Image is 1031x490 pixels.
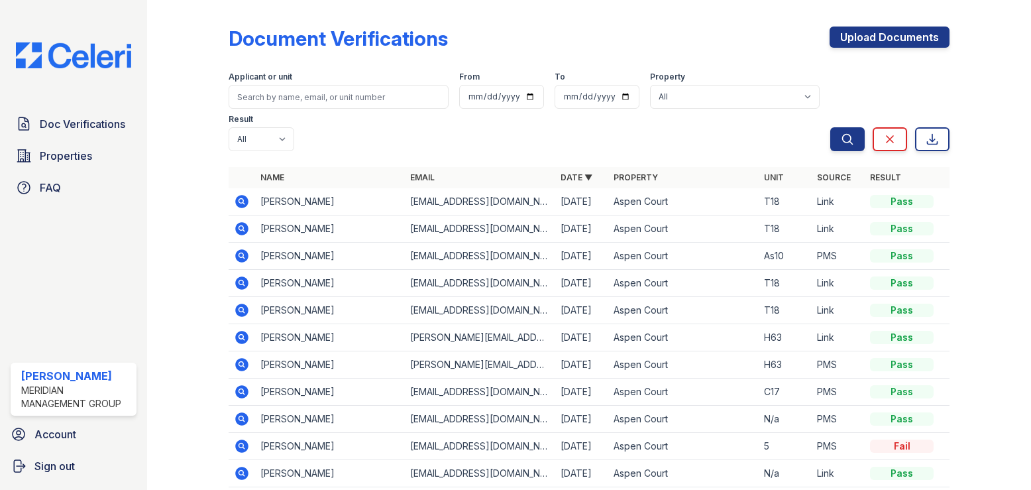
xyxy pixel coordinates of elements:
div: Pass [870,358,934,371]
td: Aspen Court [608,188,759,215]
div: Pass [870,467,934,480]
td: Aspen Court [608,379,759,406]
a: Result [870,172,901,182]
a: FAQ [11,174,136,201]
div: Meridian Management Group [21,384,131,410]
div: Pass [870,222,934,235]
div: Pass [870,276,934,290]
a: Properties [11,143,136,169]
td: PMS [812,351,865,379]
td: Link [812,215,865,243]
input: Search by name, email, or unit number [229,85,449,109]
td: Aspen Court [608,243,759,270]
td: [DATE] [555,297,608,324]
td: PMS [812,433,865,460]
a: Property [614,172,658,182]
td: [PERSON_NAME] [255,297,406,324]
td: As10 [759,243,812,270]
span: FAQ [40,180,61,196]
div: Pass [870,385,934,398]
td: Link [812,270,865,297]
td: [EMAIL_ADDRESS][DOMAIN_NAME] [405,188,555,215]
td: Aspen Court [608,460,759,487]
td: PMS [812,406,865,433]
td: PMS [812,243,865,270]
td: [PERSON_NAME] [255,215,406,243]
div: [PERSON_NAME] [21,368,131,384]
td: [PERSON_NAME] [255,324,406,351]
td: H63 [759,324,812,351]
td: [EMAIL_ADDRESS][DOMAIN_NAME] [405,243,555,270]
td: PMS [812,379,865,406]
td: [DATE] [555,351,608,379]
td: T18 [759,270,812,297]
a: Doc Verifications [11,111,136,137]
td: Link [812,188,865,215]
td: [PERSON_NAME] [255,460,406,487]
td: Aspen Court [608,324,759,351]
div: Pass [870,304,934,317]
td: [DATE] [555,188,608,215]
td: [PERSON_NAME] [255,270,406,297]
a: Unit [764,172,784,182]
td: [EMAIL_ADDRESS][DOMAIN_NAME] [405,297,555,324]
td: [PERSON_NAME] [255,406,406,433]
div: Pass [870,412,934,426]
td: T18 [759,188,812,215]
td: [EMAIL_ADDRESS][DOMAIN_NAME] [405,270,555,297]
td: [EMAIL_ADDRESS][DOMAIN_NAME] [405,433,555,460]
td: [PERSON_NAME] [255,379,406,406]
td: [PERSON_NAME] [255,351,406,379]
td: 5 [759,433,812,460]
td: N/a [759,460,812,487]
td: C17 [759,379,812,406]
td: [DATE] [555,324,608,351]
td: [DATE] [555,215,608,243]
span: Sign out [34,458,75,474]
td: [PERSON_NAME][EMAIL_ADDRESS][DOMAIN_NAME] [405,351,555,379]
a: Account [5,421,142,448]
div: Pass [870,249,934,263]
td: [DATE] [555,406,608,433]
td: Aspen Court [608,270,759,297]
label: Result [229,114,253,125]
td: T18 [759,215,812,243]
td: Aspen Court [608,433,759,460]
label: Applicant or unit [229,72,292,82]
div: Document Verifications [229,27,448,50]
td: [DATE] [555,270,608,297]
td: [PERSON_NAME] [255,243,406,270]
span: Properties [40,148,92,164]
div: Fail [870,440,934,453]
a: Email [410,172,435,182]
td: [EMAIL_ADDRESS][DOMAIN_NAME] [405,406,555,433]
a: Sign out [5,453,142,479]
a: Source [817,172,851,182]
td: Aspen Court [608,351,759,379]
td: [DATE] [555,379,608,406]
td: Link [812,460,865,487]
a: Date ▼ [561,172,592,182]
td: [DATE] [555,433,608,460]
td: Link [812,324,865,351]
td: Aspen Court [608,215,759,243]
td: H63 [759,351,812,379]
img: CE_Logo_Blue-a8612792a0a2168367f1c8372b55b34899dd931a85d93a1a3d3e32e68fde9ad4.png [5,42,142,68]
td: Aspen Court [608,297,759,324]
a: Upload Documents [830,27,950,48]
td: N/a [759,406,812,433]
label: To [555,72,565,82]
label: From [459,72,480,82]
td: [EMAIL_ADDRESS][DOMAIN_NAME] [405,379,555,406]
td: [DATE] [555,243,608,270]
span: Account [34,426,76,442]
td: [EMAIL_ADDRESS][DOMAIN_NAME] [405,460,555,487]
td: [PERSON_NAME][EMAIL_ADDRESS][DOMAIN_NAME] [405,324,555,351]
td: [PERSON_NAME] [255,433,406,460]
td: [EMAIL_ADDRESS][DOMAIN_NAME] [405,215,555,243]
td: [DATE] [555,460,608,487]
span: Doc Verifications [40,116,125,132]
div: Pass [870,331,934,344]
td: [PERSON_NAME] [255,188,406,215]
